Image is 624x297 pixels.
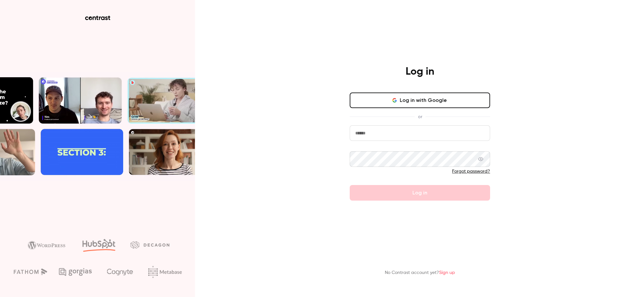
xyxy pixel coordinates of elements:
[350,93,490,108] button: Log in with Google
[439,270,455,275] a: Sign up
[385,269,455,276] p: No Contrast account yet?
[406,65,434,78] h4: Log in
[415,113,425,120] span: or
[130,241,169,248] img: decagon
[452,169,490,174] a: Forgot password?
